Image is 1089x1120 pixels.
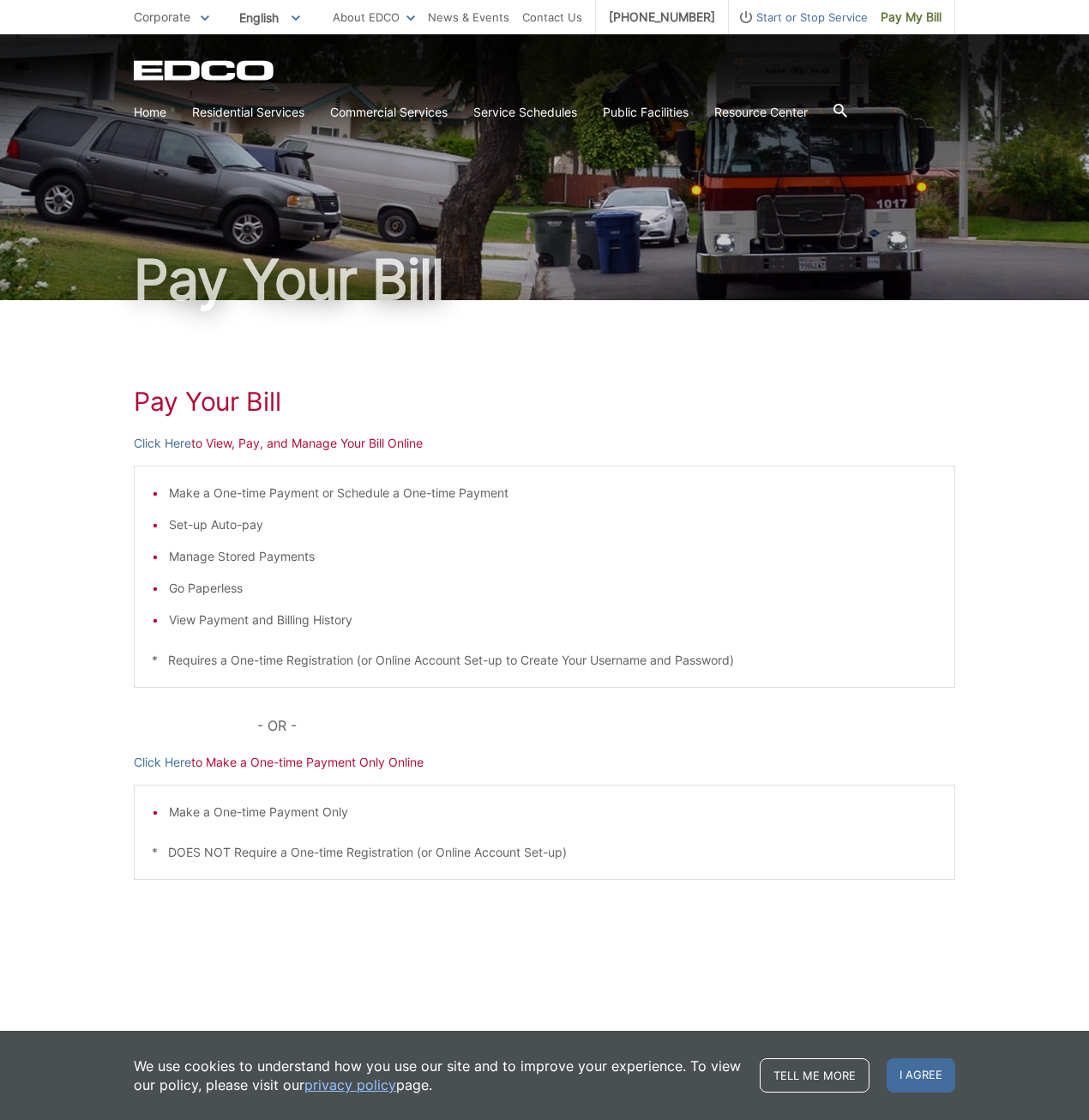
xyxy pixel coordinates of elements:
[169,611,937,629] li: View Payment and Billing History
[134,386,955,417] h1: Pay Your Bill
[134,103,166,122] a: Home
[887,1058,955,1093] span: I agree
[226,3,313,32] span: English
[192,103,304,122] a: Residential Services
[330,103,448,122] a: Commercial Services
[881,8,942,27] span: Pay My Bill
[134,753,955,772] p: to Make a One-time Payment Only Online
[603,103,689,122] a: Public Facilities
[134,434,955,453] p: to View, Pay, and Manage Your Bill Online
[169,803,937,822] li: Make a One-time Payment Only
[152,651,937,670] p: * Requires a One-time Registration (or Online Account Set-up to Create Your Username and Password)
[169,547,937,566] li: Manage Stored Payments
[134,9,190,24] span: Corporate
[134,60,276,81] a: EDCD logo. Return to the homepage.
[134,434,191,453] a: Click Here
[333,8,415,27] a: About EDCO
[169,484,937,503] li: Make a One-time Payment or Schedule a One-time Payment
[522,8,582,27] a: Contact Us
[428,8,509,27] a: News & Events
[134,252,955,307] h1: Pay Your Bill
[134,1057,743,1094] p: We use cookies to understand how you use our site and to improve your experience. To view our pol...
[304,1075,396,1094] a: privacy policy
[257,714,955,738] p: - OR -
[714,103,808,122] a: Resource Center
[473,103,577,122] a: Service Schedules
[152,843,937,862] p: * DOES NOT Require a One-time Registration (or Online Account Set-up)
[134,753,191,772] a: Click Here
[169,579,937,598] li: Go Paperless
[169,515,937,534] li: Set-up Auto-pay
[760,1058,869,1093] a: Tell me more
